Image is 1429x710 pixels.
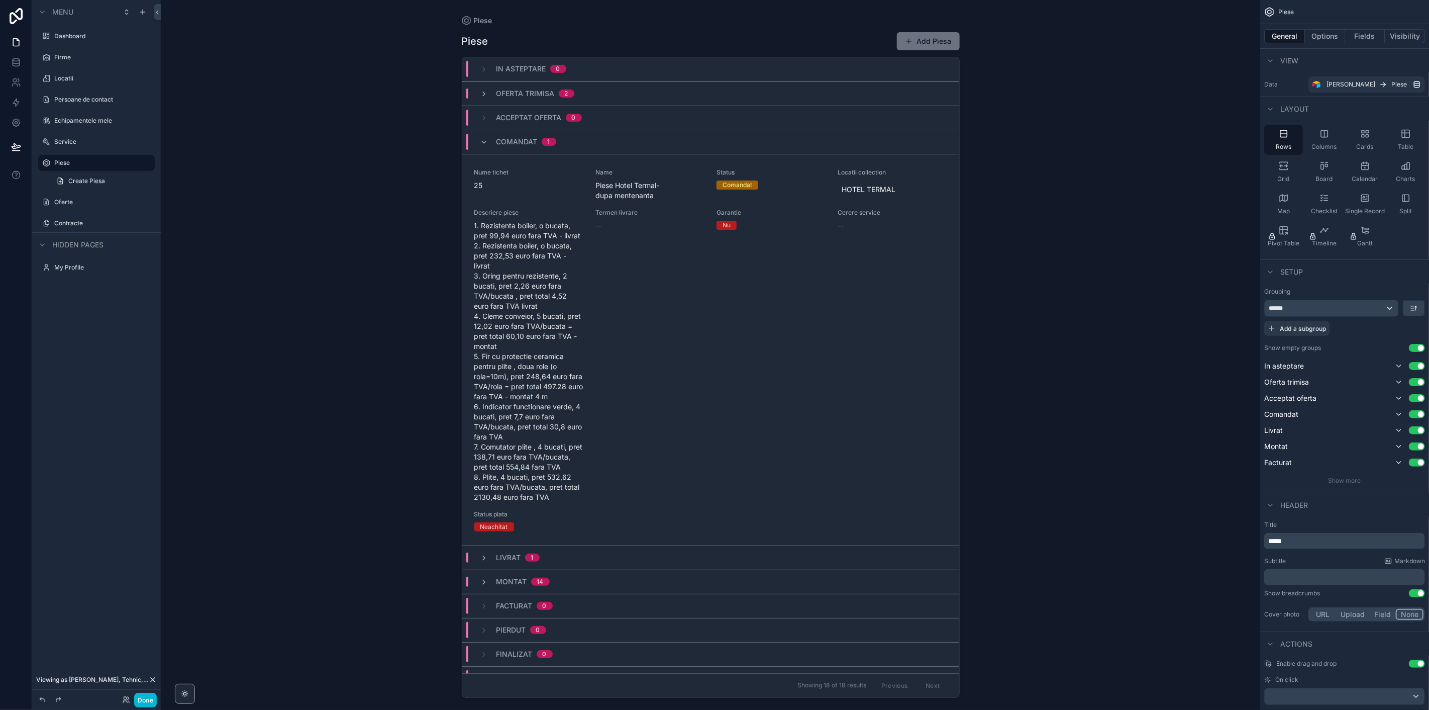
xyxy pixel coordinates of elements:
[1357,143,1374,151] span: Cards
[842,185,895,195] span: HOTEL TERMAL
[68,177,105,185] span: Create Piesa
[1264,557,1286,565] label: Subtitle
[1264,361,1304,371] span: In asteptare
[54,159,149,167] label: Piese
[1329,477,1361,484] span: Show more
[1264,288,1290,296] label: Grouping
[1264,521,1425,529] label: Title
[531,554,534,562] div: 1
[543,650,547,658] div: 0
[723,181,752,190] div: Comandat
[1345,29,1385,43] button: Fields
[897,32,960,50] a: Add Piesa
[838,209,947,217] span: Cerere service
[1280,639,1312,649] span: Actions
[54,74,153,82] label: Locatii
[1386,189,1425,219] button: Split
[1386,157,1425,187] button: Charts
[54,96,153,104] a: Persoane de contact
[1305,125,1344,155] button: Columns
[54,263,153,272] label: My Profile
[595,181,704,201] span: Piese Hotel Termal-dupa mentenanta
[1391,80,1407,88] span: Piese
[838,221,844,231] span: --
[1264,425,1283,435] span: Livrat
[1312,239,1337,247] span: Timeline
[496,137,538,147] span: Comandat
[548,138,550,146] div: 1
[54,117,153,125] label: Echipamentele mele
[54,219,153,227] label: Contracte
[536,626,540,634] div: 0
[474,168,583,176] span: Nume tichet
[496,649,533,659] span: Finalizat
[595,221,601,231] span: --
[1264,409,1298,419] span: Comandat
[1264,377,1309,387] span: Oferta trimisa
[36,676,149,684] span: Viewing as [PERSON_NAME], Tehnic, TURISM FELIX SA
[1264,321,1330,336] button: Add a subgroup
[1264,157,1303,187] button: Grid
[52,7,73,17] span: Menu
[1264,458,1292,468] span: Facturat
[462,16,492,26] a: Piese
[54,198,153,206] label: Oferte
[1264,344,1321,352] label: Show empty groups
[1385,29,1425,43] button: Visibility
[1399,207,1412,215] span: Split
[1370,609,1396,620] button: Field
[1264,569,1425,585] div: scrollable content
[1264,80,1304,88] label: Data
[1264,610,1304,618] label: Cover photo
[474,209,583,217] span: Descriere piese
[462,34,488,48] h1: Piese
[1312,143,1337,151] span: Columns
[1312,80,1320,88] img: Airtable Logo
[496,88,555,99] span: Oferta trimisa
[1280,56,1298,66] span: View
[1326,80,1375,88] span: [PERSON_NAME]
[1357,239,1373,247] span: Gantt
[1278,8,1294,16] span: Piese
[54,32,153,40] label: Dashboard
[543,602,547,610] div: 0
[1396,609,1423,620] button: None
[1305,221,1344,251] button: Timeline
[1311,207,1338,215] span: Checklist
[496,113,562,123] span: Acceptat oferta
[496,553,521,563] span: Livrat
[717,168,826,176] span: Status
[723,221,731,230] div: Nu
[556,65,560,73] div: 0
[595,168,704,176] span: Name
[496,625,526,635] span: Pierdut
[1346,189,1384,219] button: Single Record
[1346,157,1384,187] button: Calendar
[50,173,155,189] a: Create Piesa
[1280,500,1308,510] span: Header
[1386,125,1425,155] button: Table
[537,578,544,586] div: 14
[1280,325,1326,332] span: Add a subgroup
[134,693,157,707] button: Done
[474,221,583,502] span: 1. Rezistenta boiler, o bucata, pret 99,94 euro fara TVA - livrat 2. Rezistenta boiler, o bucata,...
[1264,533,1425,549] div: scrollable content
[496,64,546,74] span: In asteptare
[1264,125,1303,155] button: Rows
[496,601,533,611] span: Facturat
[1276,143,1291,151] span: Rows
[1352,175,1378,183] span: Calendar
[1398,143,1413,151] span: Table
[54,53,153,61] a: Firme
[1264,393,1316,403] span: Acceptat oferta
[1280,104,1309,114] span: Layout
[1280,267,1303,277] span: Setup
[54,138,153,146] label: Service
[1264,221,1303,251] button: Pivot Table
